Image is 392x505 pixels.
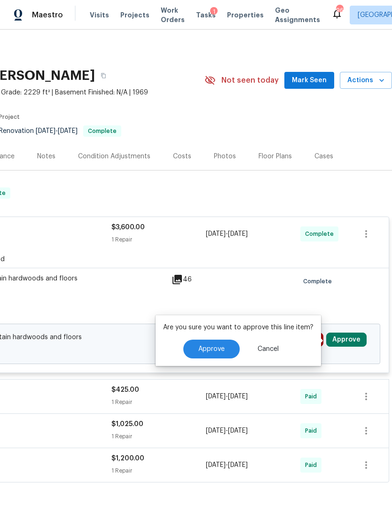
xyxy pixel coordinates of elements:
[161,6,185,24] span: Work Orders
[84,128,120,134] span: Complete
[243,340,294,358] button: Cancel
[206,393,226,400] span: [DATE]
[210,7,218,16] div: 1
[206,462,226,468] span: [DATE]
[111,387,139,393] span: $425.00
[58,128,78,134] span: [DATE]
[228,393,248,400] span: [DATE]
[36,128,78,134] span: -
[221,76,279,85] span: Not seen today
[206,231,226,237] span: [DATE]
[275,6,320,24] span: Geo Assignments
[326,333,367,347] button: Approve
[206,427,226,434] span: [DATE]
[163,323,314,332] p: Are you sure you want to approve this line item?
[196,12,216,18] span: Tasks
[206,460,248,470] span: -
[228,231,248,237] span: [DATE]
[305,229,337,239] span: Complete
[228,427,248,434] span: [DATE]
[111,421,143,427] span: $1,025.00
[305,460,321,470] span: Paid
[347,75,384,86] span: Actions
[228,462,248,468] span: [DATE]
[120,10,149,20] span: Projects
[198,346,225,353] span: Approve
[206,229,248,239] span: -
[227,10,264,20] span: Properties
[95,67,112,84] button: Copy Address
[111,455,144,462] span: $1,200.00
[111,235,206,244] div: 1 Repair
[303,277,336,286] span: Complete
[292,75,327,86] span: Mark Seen
[258,346,279,353] span: Cancel
[259,152,292,161] div: Floor Plans
[37,152,55,161] div: Notes
[206,392,248,401] span: -
[78,152,150,161] div: Condition Adjustments
[284,72,334,89] button: Mark Seen
[111,432,206,441] div: 1 Repair
[32,10,63,20] span: Maestro
[206,426,248,435] span: -
[111,224,145,231] span: $3,600.00
[314,152,333,161] div: Cases
[36,128,55,134] span: [DATE]
[336,6,343,15] div: 96
[340,72,392,89] button: Actions
[111,466,206,475] div: 1 Repair
[173,152,191,161] div: Costs
[90,10,109,20] span: Visits
[214,152,236,161] div: Photos
[305,392,321,401] span: Paid
[111,397,206,407] div: 1 Repair
[183,340,240,358] button: Approve
[305,426,321,435] span: Paid
[172,274,208,285] div: 46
